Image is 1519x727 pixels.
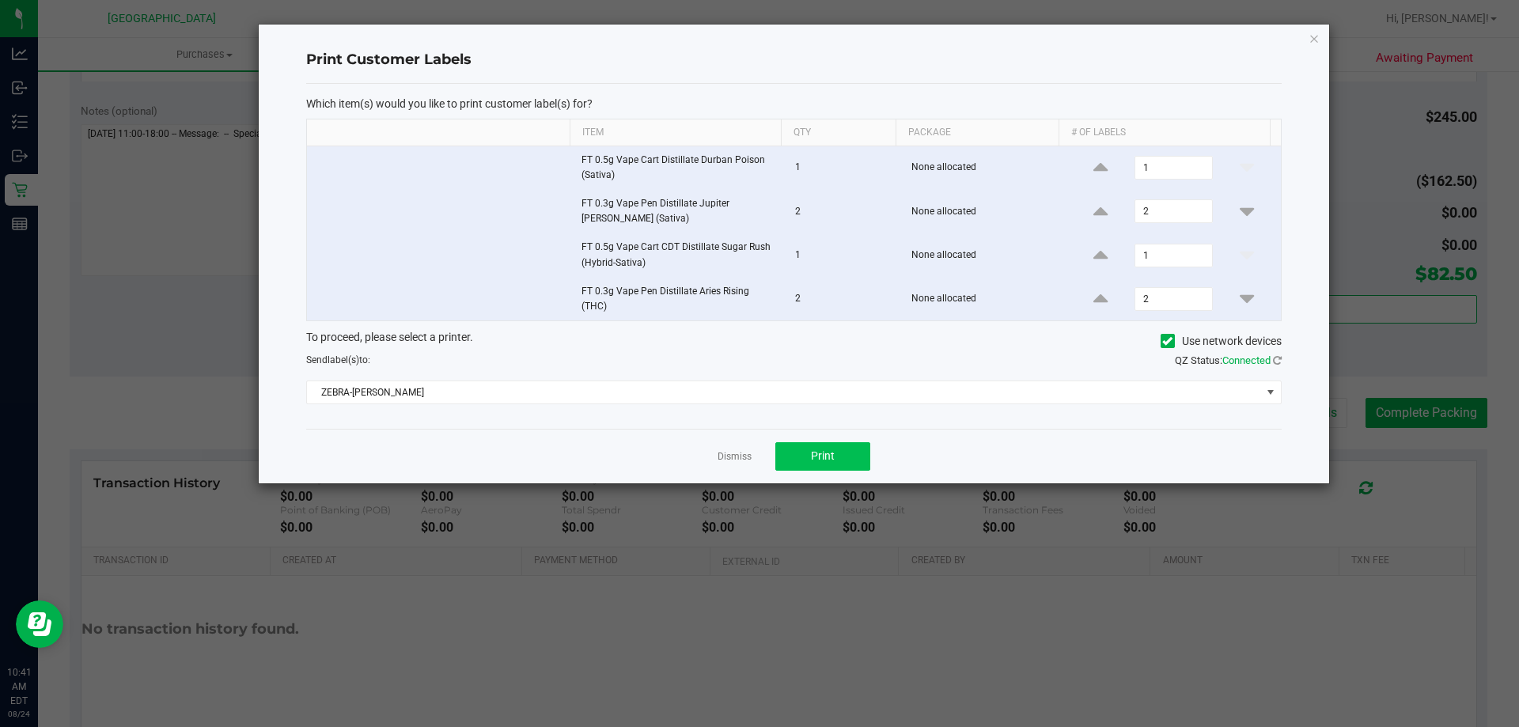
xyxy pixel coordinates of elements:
td: None allocated [902,190,1067,233]
td: FT 0.3g Vape Pen Distillate Jupiter [PERSON_NAME] (Sativa) [572,190,786,233]
p: Which item(s) would you like to print customer label(s) for? [306,97,1282,111]
a: Dismiss [718,450,752,464]
td: None allocated [902,278,1067,320]
span: Connected [1222,354,1271,366]
iframe: Resource center [16,600,63,648]
th: Package [896,119,1059,146]
td: FT 0.3g Vape Pen Distillate Aries Rising (THC) [572,278,786,320]
th: # of labels [1059,119,1270,146]
td: 2 [786,190,902,233]
span: QZ Status: [1175,354,1282,366]
td: FT 0.5g Vape Cart CDT Distillate Sugar Rush (Hybrid-Sativa) [572,233,786,277]
span: ZEBRA-[PERSON_NAME] [307,381,1261,403]
span: Send to: [306,354,370,365]
span: label(s) [328,354,359,365]
td: FT 0.5g Vape Cart Distillate Durban Poison (Sativa) [572,146,786,190]
button: Print [775,442,870,471]
h4: Print Customer Labels [306,50,1282,70]
th: Item [570,119,781,146]
span: Print [811,449,835,462]
label: Use network devices [1161,333,1282,350]
th: Qty [781,119,896,146]
td: 1 [786,146,902,190]
td: None allocated [902,233,1067,277]
td: 1 [786,233,902,277]
td: 2 [786,278,902,320]
td: None allocated [902,146,1067,190]
div: To proceed, please select a printer. [294,329,1294,353]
